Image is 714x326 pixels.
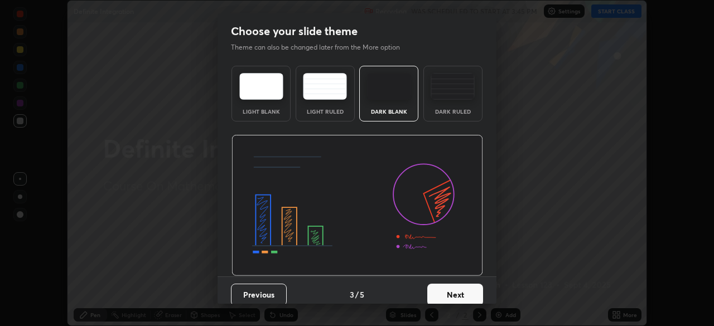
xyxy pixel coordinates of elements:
button: Previous [231,284,287,306]
div: Dark Blank [366,109,411,114]
div: Light Blank [239,109,283,114]
img: darkRuledTheme.de295e13.svg [431,73,475,100]
h4: 5 [360,289,364,300]
img: darkTheme.f0cc69e5.svg [367,73,411,100]
div: Light Ruled [303,109,348,114]
button: Next [427,284,483,306]
h2: Choose your slide theme [231,24,358,38]
h4: 3 [350,289,354,300]
img: lightTheme.e5ed3b09.svg [239,73,283,100]
p: Theme can also be changed later from the More option [231,42,412,52]
img: darkThemeBanner.d06ce4a2.svg [231,135,483,276]
div: Dark Ruled [431,109,475,114]
h4: / [355,289,359,300]
img: lightRuledTheme.5fabf969.svg [303,73,347,100]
